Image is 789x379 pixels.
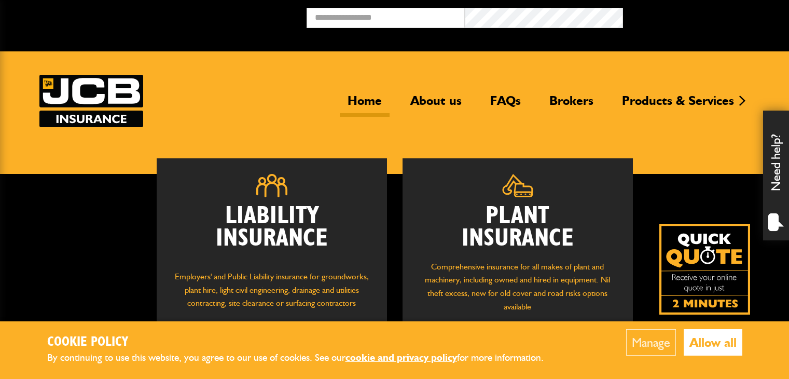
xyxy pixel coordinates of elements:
a: About us [403,93,469,117]
a: Get your insurance quote isn just 2-minutes [659,224,750,315]
h2: Plant Insurance [418,205,617,250]
img: Quick Quote [659,224,750,315]
button: Allow all [684,329,742,356]
a: Products & Services [614,93,742,117]
img: JCB Insurance Services logo [39,75,143,127]
div: Need help? [763,111,789,240]
p: Employers' and Public Liability insurance for groundworks, plant hire, light civil engineering, d... [172,270,371,320]
a: cookie and privacy policy [345,351,457,363]
h2: Liability Insurance [172,205,371,260]
button: Broker Login [623,8,781,24]
button: Manage [626,329,676,356]
a: Brokers [542,93,601,117]
a: JCB Insurance Services [39,75,143,127]
a: FAQs [482,93,529,117]
a: Home [340,93,390,117]
h2: Cookie Policy [47,334,561,350]
p: Comprehensive insurance for all makes of plant and machinery, including owned and hired in equipm... [418,260,617,313]
p: By continuing to use this website, you agree to our use of cookies. See our for more information. [47,350,561,366]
